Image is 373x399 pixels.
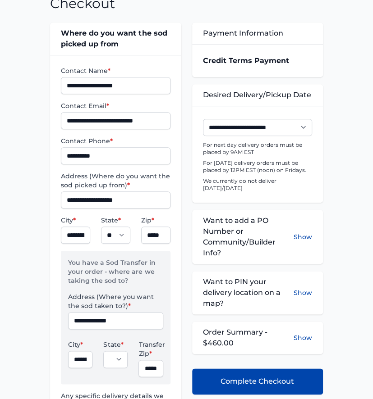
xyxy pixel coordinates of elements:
[203,215,294,258] span: Want to add a PO Number or Community/Builder Info?
[221,376,294,387] span: Complete Checkout
[103,340,128,349] label: State
[203,177,312,192] p: We currently do not deliver [DATE]/[DATE]
[192,84,323,106] div: Desired Delivery/Pickup Date
[61,66,170,75] label: Contact Name
[141,216,170,225] label: Zip
[61,101,170,110] label: Contact Email
[294,333,312,342] button: Show
[203,277,294,309] span: Want to PIN your delivery location on a map?
[294,215,312,258] button: Show
[192,368,323,394] button: Complete Checkout
[50,23,181,55] div: Where do you want the sod picked up from
[68,258,163,292] p: You have a Sod Transfer in your order - where are we taking the sod to?
[61,136,170,145] label: Contact Phone
[68,340,92,349] label: City
[68,292,163,310] label: Address (Where you want the sod taken to?)
[203,56,289,65] strong: Credit Terms Payment
[138,340,163,358] label: Transfer Zip
[203,159,312,174] p: For [DATE] delivery orders must be placed by 12PM EST (noon) on Fridays.
[61,216,90,225] label: City
[294,277,312,309] button: Show
[192,23,323,44] div: Payment Information
[203,327,294,349] span: Order Summary - $460.00
[101,216,130,225] label: State
[203,141,312,156] p: For next day delivery orders must be placed by 9AM EST
[61,172,170,190] label: Address (Where do you want the sod picked up from)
